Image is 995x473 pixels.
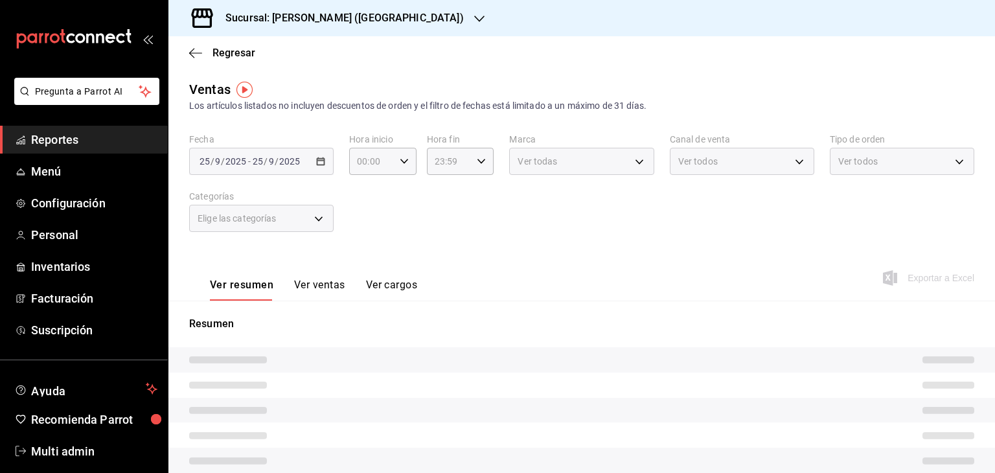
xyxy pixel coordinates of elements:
[31,381,141,397] span: Ayuda
[349,135,417,144] label: Hora inicio
[189,47,255,59] button: Regresar
[31,163,157,180] span: Menú
[211,156,214,167] span: /
[9,94,159,108] a: Pregunta a Parrot AI
[198,212,277,225] span: Elige las categorías
[215,10,464,26] h3: Sucursal: [PERSON_NAME] ([GEOGRAPHIC_DATA])
[31,194,157,212] span: Configuración
[248,156,251,167] span: -
[189,316,974,332] p: Resumen
[31,131,157,148] span: Reportes
[210,279,273,301] button: Ver resumen
[214,156,221,167] input: --
[294,279,345,301] button: Ver ventas
[509,135,654,144] label: Marca
[212,47,255,59] span: Regresar
[31,226,157,244] span: Personal
[221,156,225,167] span: /
[31,290,157,307] span: Facturación
[678,155,718,168] span: Ver todos
[236,82,253,98] img: Tooltip marker
[518,155,557,168] span: Ver todas
[427,135,494,144] label: Hora fin
[210,279,417,301] div: navigation tabs
[189,192,334,201] label: Categorías
[143,34,153,44] button: open_drawer_menu
[830,135,974,144] label: Tipo de orden
[366,279,418,301] button: Ver cargos
[252,156,264,167] input: --
[189,135,334,144] label: Fecha
[31,321,157,339] span: Suscripción
[838,155,878,168] span: Ver todos
[31,411,157,428] span: Recomienda Parrot
[35,85,139,98] span: Pregunta a Parrot AI
[31,258,157,275] span: Inventarios
[670,135,814,144] label: Canal de venta
[199,156,211,167] input: --
[264,156,268,167] span: /
[279,156,301,167] input: ----
[31,443,157,460] span: Multi admin
[268,156,275,167] input: --
[189,99,974,113] div: Los artículos listados no incluyen descuentos de orden y el filtro de fechas está limitado a un m...
[225,156,247,167] input: ----
[189,80,231,99] div: Ventas
[14,78,159,105] button: Pregunta a Parrot AI
[275,156,279,167] span: /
